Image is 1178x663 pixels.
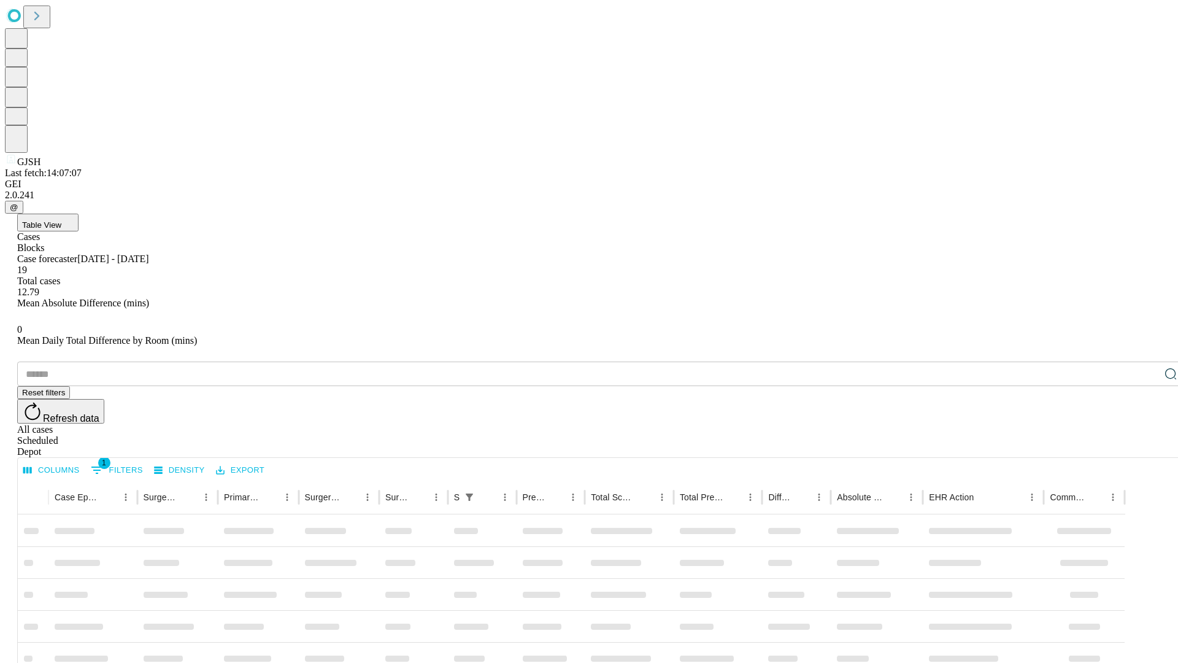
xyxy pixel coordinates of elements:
button: Sort [100,489,117,506]
span: 12.79 [17,287,39,297]
button: Export [213,461,268,480]
button: Show filters [461,489,478,506]
button: Menu [359,489,376,506]
span: Total cases [17,276,60,286]
span: Reset filters [22,388,65,397]
div: Difference [768,492,792,502]
span: Refresh data [43,413,99,424]
div: 1 active filter [461,489,478,506]
button: Sort [410,489,428,506]
button: Select columns [20,461,83,480]
button: Density [151,461,208,480]
span: @ [10,203,18,212]
button: Sort [479,489,496,506]
div: GEI [5,179,1173,190]
span: Table View [22,220,61,230]
span: [DATE] - [DATE] [77,254,148,264]
button: Menu [1023,489,1041,506]
button: Sort [725,489,742,506]
span: 19 [17,265,27,275]
button: Sort [793,489,810,506]
span: 1 [98,457,110,469]
button: Table View [17,214,79,231]
span: Case forecaster [17,254,77,264]
button: Menu [653,489,671,506]
div: Surgeon Name [144,492,179,502]
button: Reset filters [17,386,70,399]
button: Menu [496,489,514,506]
div: Scheduled In Room Duration [454,492,460,502]
button: Menu [1104,489,1122,506]
div: Surgery Name [305,492,341,502]
span: 0 [17,324,22,335]
span: Last fetch: 14:07:07 [5,168,82,178]
button: @ [5,201,23,214]
div: Case Epic Id [55,492,99,502]
button: Sort [342,489,359,506]
button: Sort [975,489,992,506]
button: Sort [1087,489,1104,506]
button: Sort [261,489,279,506]
div: Comments [1050,492,1085,502]
span: GJSH [17,157,40,167]
button: Menu [903,489,920,506]
button: Menu [279,489,296,506]
button: Menu [117,489,134,506]
button: Menu [742,489,759,506]
span: Mean Absolute Difference (mins) [17,298,149,308]
div: Total Scheduled Duration [591,492,635,502]
div: Total Predicted Duration [680,492,724,502]
div: Predicted In Room Duration [523,492,547,502]
button: Sort [885,489,903,506]
button: Sort [547,489,564,506]
button: Show filters [88,460,146,480]
div: 2.0.241 [5,190,1173,201]
div: Surgery Date [385,492,409,502]
button: Sort [180,489,198,506]
button: Menu [810,489,828,506]
div: Primary Service [224,492,260,502]
button: Menu [198,489,215,506]
button: Sort [636,489,653,506]
div: Absolute Difference [837,492,884,502]
button: Menu [564,489,582,506]
button: Refresh data [17,399,104,424]
span: Mean Daily Total Difference by Room (mins) [17,335,197,346]
div: EHR Action [929,492,974,502]
button: Menu [428,489,445,506]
